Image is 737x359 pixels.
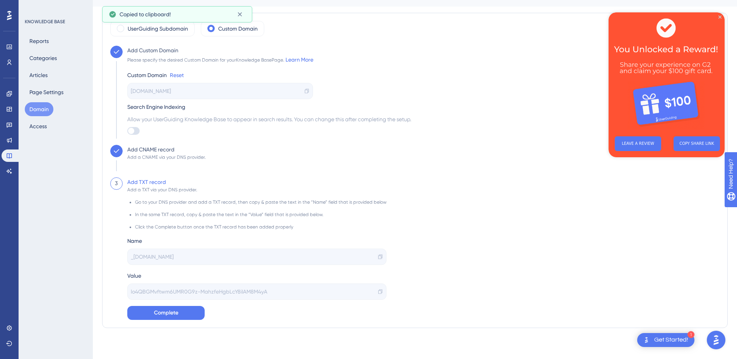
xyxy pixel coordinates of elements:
[131,252,174,261] span: _[DOMAIN_NAME]
[218,24,258,33] label: Custom Domain
[705,328,728,352] iframe: UserGuiding AI Assistant Launcher
[127,145,174,154] div: Add CNAME record
[127,187,197,193] div: Add a TXT via your DNS provider.
[25,68,52,82] button: Articles
[128,24,188,33] label: UserGuiding Subdomain
[110,3,113,6] div: Close Preview
[25,19,65,25] div: KNOWLEDGE BASE
[286,57,313,63] a: Learn More
[65,124,111,139] button: COPY SHARE LINK
[127,102,411,112] div: Search Engine Indexing
[127,70,167,80] div: Custom Domain
[170,70,184,80] a: Reset
[131,86,171,96] span: [DOMAIN_NAME]
[25,102,53,116] button: Domain
[6,124,53,139] button: LEAVE A REVIEW
[18,2,48,11] span: Need Help?
[135,199,386,211] li: Go to your DNS provider and add a TXT record, then copy & paste the text in the “Name” field that...
[127,177,166,187] div: Add TXT record
[637,333,694,347] div: Open Get Started! checklist, remaining modules: 1
[25,119,51,133] button: Access
[127,271,386,280] div: Value
[25,34,53,48] button: Reports
[115,179,118,188] div: 3
[135,224,386,230] li: Click the Complete button once the TXT record has been added properly
[25,51,62,65] button: Categories
[127,236,386,246] div: Name
[135,211,386,224] li: In the same TXT record, copy & paste the text in the “Value” field that is provided below.
[154,308,178,318] span: Complete
[131,287,267,296] span: lo4QBGMvftwm6UMR0G9z-MahzfeHgbLcY8iIAM8M4yA
[127,115,411,124] span: Allow your UserGuiding Knowledge Base to appear in search results. You can change this after comp...
[642,335,651,345] img: launcher-image-alternative-text
[654,336,688,344] div: Get Started!
[127,154,206,160] div: Add a CNAME via your DNS provider.
[127,306,205,320] button: Complete
[25,85,68,99] button: Page Settings
[127,46,178,55] div: Add Custom Domain
[687,331,694,338] div: 1
[127,55,313,64] div: Please specify the desired Custom Domain for your Knowledge Base Page.
[120,10,171,19] span: Copied to clipboard!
